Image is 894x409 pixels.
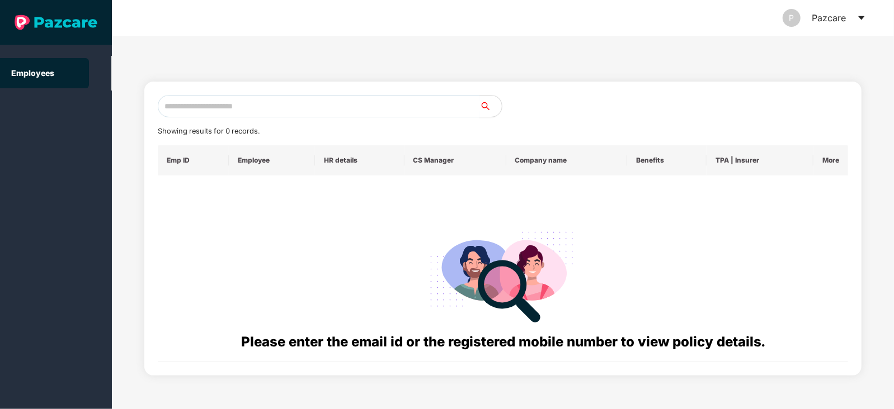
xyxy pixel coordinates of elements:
span: caret-down [857,13,866,22]
img: svg+xml;base64,PHN2ZyB4bWxucz0iaHR0cDovL3d3dy53My5vcmcvMjAwMC9zdmciIHdpZHRoPSIyODgiIGhlaWdodD0iMj... [422,218,584,331]
th: Benefits [627,145,707,175]
span: Please enter the email id or the registered mobile number to view policy details. [241,334,765,350]
th: Employee [229,145,315,175]
th: Company name [506,145,628,175]
span: P [789,9,794,27]
th: CS Manager [404,145,506,175]
th: More [813,145,848,175]
th: Emp ID [158,145,229,175]
th: TPA | Insurer [707,145,813,175]
a: Employees [11,68,54,78]
span: search [479,102,502,111]
th: HR details [315,145,404,175]
button: search [479,95,502,117]
span: Showing results for 0 records. [158,127,260,135]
